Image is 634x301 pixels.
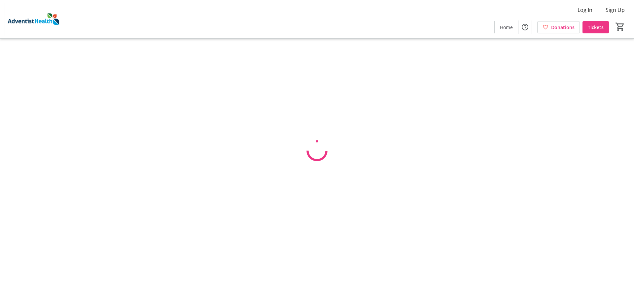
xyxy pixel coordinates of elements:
span: Donations [551,24,575,31]
button: Log In [572,5,598,15]
span: Home [500,24,513,31]
span: Sign Up [606,6,625,14]
button: Help [518,20,532,34]
a: Donations [537,21,580,33]
button: Sign Up [600,5,630,15]
button: Cart [614,21,626,33]
a: Home [495,21,518,33]
a: Tickets [582,21,609,33]
span: Tickets [588,24,604,31]
img: Adventist Health's Logo [4,3,63,36]
span: Log In [578,6,592,14]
